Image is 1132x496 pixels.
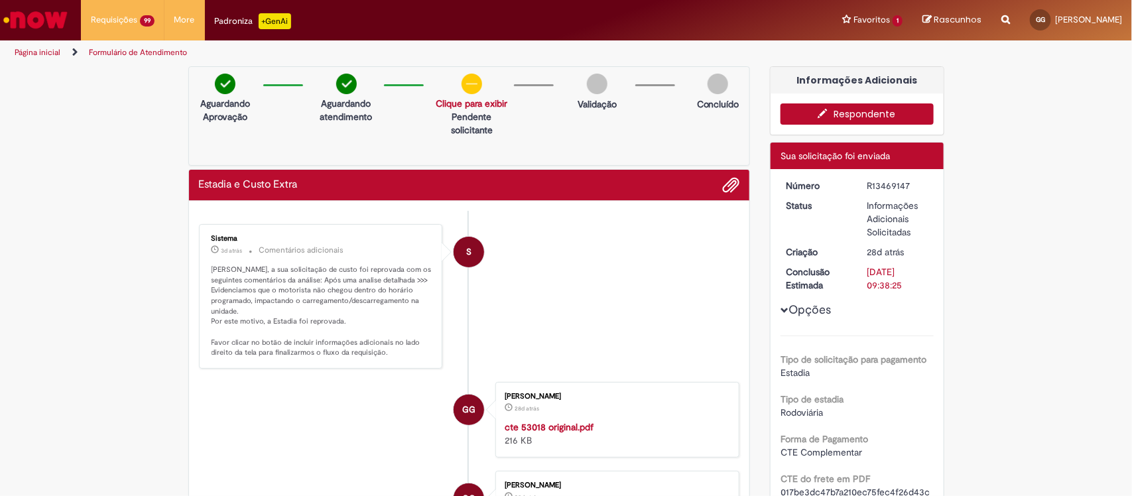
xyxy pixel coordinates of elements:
[578,97,617,111] p: Validação
[505,481,725,489] div: [PERSON_NAME]
[436,97,507,109] a: Clique para exibir
[221,247,243,255] span: 3d atrás
[454,395,484,425] div: GILVAN MUNIZ GONCALVES
[212,235,432,243] div: Sistema
[781,473,870,485] b: CTE do frete em PDF
[1055,14,1122,25] span: [PERSON_NAME]
[867,246,905,258] span: 28d atrás
[771,67,944,93] div: Informações Adicionais
[853,13,890,27] span: Favoritos
[315,97,377,123] p: Aguardando atendimento
[781,367,810,379] span: Estadia
[336,74,357,94] img: check-circle-green.png
[199,179,298,191] h2: Estadia e Custo Extra Histórico de tíquete
[505,420,725,447] div: 216 KB
[466,236,472,268] span: S
[515,404,539,412] span: 28d atrás
[781,103,934,125] button: Respondente
[505,421,594,433] a: cte 53018 original.pdf
[174,13,195,27] span: More
[781,150,890,162] span: Sua solicitação foi enviada
[215,13,291,29] div: Padroniza
[776,265,857,292] dt: Conclusão Estimada
[781,393,844,405] b: Tipo de estadia
[776,179,857,192] dt: Número
[708,74,728,94] img: img-circle-grey.png
[194,97,257,123] p: Aguardando Aprovação
[934,13,981,26] span: Rascunhos
[781,433,868,445] b: Forma de Pagamento
[781,446,862,458] span: CTE Complementar
[922,14,981,27] a: Rascunhos
[776,199,857,212] dt: Status
[515,404,539,412] time: 01/09/2025 15:38:54
[722,176,739,194] button: Adicionar anexos
[776,245,857,259] dt: Criação
[505,393,725,401] div: [PERSON_NAME]
[221,247,243,255] time: 26/09/2025 16:01:06
[1036,15,1045,24] span: GG
[454,237,484,267] div: System
[259,245,344,256] small: Comentários adicionais
[867,179,929,192] div: R13469147
[436,110,507,137] p: Pendente solicitante
[867,245,929,259] div: 01/09/2025 15:38:21
[89,47,187,58] a: Formulário de Atendimento
[867,199,929,239] div: Informações Adicionais Solicitadas
[462,394,475,426] span: GG
[10,40,745,65] ul: Trilhas de página
[867,246,905,258] time: 01/09/2025 15:38:21
[15,47,60,58] a: Página inicial
[259,13,291,29] p: +GenAi
[867,265,929,292] div: [DATE] 09:38:25
[697,97,739,111] p: Concluído
[587,74,607,94] img: img-circle-grey.png
[1,7,70,33] img: ServiceNow
[215,74,235,94] img: check-circle-green.png
[781,406,823,418] span: Rodoviária
[462,74,482,94] img: circle-minus.png
[91,13,137,27] span: Requisições
[781,353,926,365] b: Tipo de solicitação para pagamento
[140,15,155,27] span: 99
[893,15,903,27] span: 1
[212,265,432,358] p: [PERSON_NAME], a sua solicitação de custo foi reprovada com os seguintes comentários da análise: ...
